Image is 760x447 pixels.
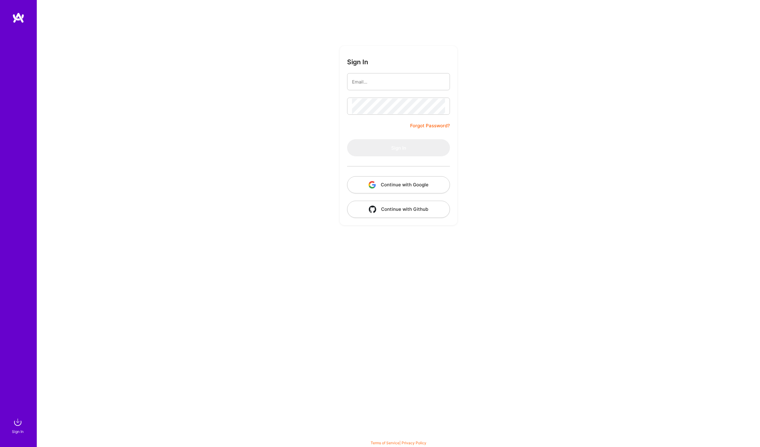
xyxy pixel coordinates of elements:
button: Sign In [347,139,450,156]
div: Sign In [12,428,24,435]
img: icon [369,181,376,188]
img: sign in [12,416,24,428]
h3: Sign In [347,58,368,66]
input: Email... [352,74,445,90]
a: Privacy Policy [402,441,426,445]
img: icon [369,206,376,213]
button: Continue with Github [347,201,450,218]
span: | [371,441,426,445]
img: logo [12,12,24,23]
button: Continue with Google [347,176,450,193]
div: © 2025 ATeams Inc., All rights reserved. [37,429,760,444]
a: Terms of Service [371,441,399,445]
a: Forgot Password? [410,122,450,129]
a: sign inSign In [13,416,24,435]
